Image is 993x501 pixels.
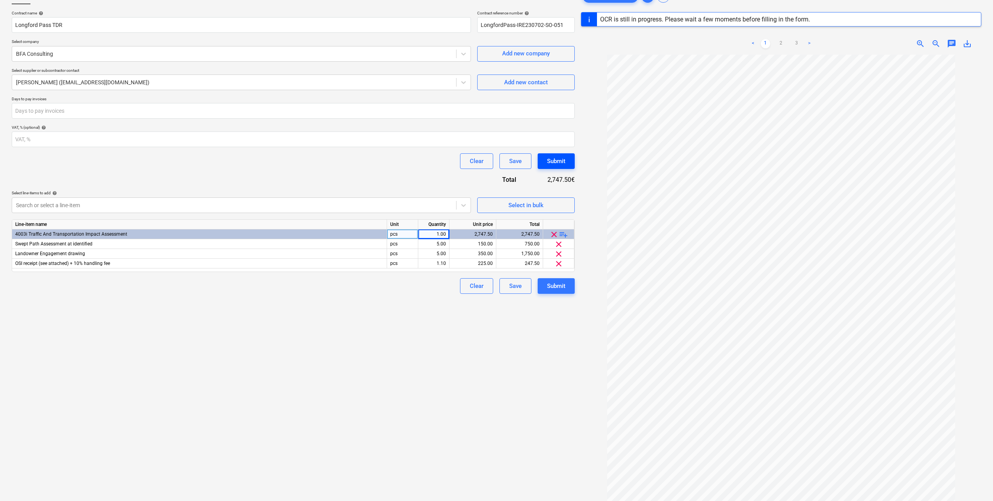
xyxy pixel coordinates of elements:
div: pcs [387,239,418,249]
div: 247.50 [499,259,540,268]
span: help [40,125,46,130]
div: Add new contact [504,77,548,87]
div: VAT, % (optional) [12,125,575,130]
p: Select company [12,39,471,46]
span: clear [554,240,563,249]
button: Select in bulk [477,197,575,213]
div: Add new company [502,48,550,59]
div: Contract reference number [477,11,575,16]
button: Submit [538,153,575,169]
div: Clear [470,156,483,166]
div: Contract name [12,11,471,16]
span: OSI receipt (see attached) + 10% handling fee [15,261,110,266]
p: Days to pay invoices [12,96,575,103]
div: 2,747.50 [499,229,540,239]
span: zoom_in [916,39,925,48]
div: pcs [387,229,418,239]
span: chat [947,39,956,48]
div: Clear [470,281,483,291]
div: OCR is still in progress. Please wait a few moments before filling in the form. [600,16,810,23]
div: Unit price [449,220,496,229]
button: Save [499,153,531,169]
span: help [37,11,43,16]
span: playlist_add [559,230,568,239]
span: 4003i Traffic And Transportation Impact Assessment [15,231,127,237]
span: clear [554,249,563,259]
div: 1.00 [421,229,446,239]
span: help [523,11,529,16]
a: Next page [805,39,814,48]
div: 2,747.50 [453,229,493,239]
input: VAT, % [12,131,575,147]
span: zoom_out [931,39,941,48]
div: Submit [547,156,565,166]
div: 1.10 [421,259,446,268]
a: Page 1 is your current page [761,39,770,48]
div: 150.00 [453,239,493,249]
div: Submit [547,281,565,291]
div: 225.00 [453,259,493,268]
span: clear [554,259,563,268]
span: Landowner Engagement drawing [15,251,85,256]
input: Days to pay invoices [12,103,575,119]
div: Select in bulk [508,200,544,210]
div: 5.00 [421,239,446,249]
div: Save [509,156,522,166]
input: Reference number [477,17,575,33]
span: clear [549,230,559,239]
button: Add new company [477,46,575,62]
div: 350.00 [453,249,493,259]
div: pcs [387,259,418,268]
span: Swept Path Assessment at identified [15,241,92,247]
div: 2,747.50€ [529,175,575,184]
span: help [51,191,57,195]
div: Quantity [418,220,449,229]
iframe: Chat Widget [954,464,993,501]
div: Line-item name [12,220,387,229]
a: Previous page [748,39,758,48]
div: Total [473,175,529,184]
button: Add new contact [477,75,575,90]
div: 750.00 [499,239,540,249]
button: Submit [538,278,575,294]
div: pcs [387,249,418,259]
div: Select line-items to add [12,190,471,195]
a: Page 2 [776,39,786,48]
div: Unit [387,220,418,229]
div: 1,750.00 [499,249,540,259]
button: Save [499,278,531,294]
p: Select supplier or subcontractor contact [12,68,471,75]
span: save_alt [963,39,972,48]
a: Page 3 [792,39,801,48]
div: Save [509,281,522,291]
div: Total [496,220,543,229]
div: 5.00 [421,249,446,259]
button: Clear [460,153,493,169]
button: Clear [460,278,493,294]
input: Document name [12,17,471,33]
